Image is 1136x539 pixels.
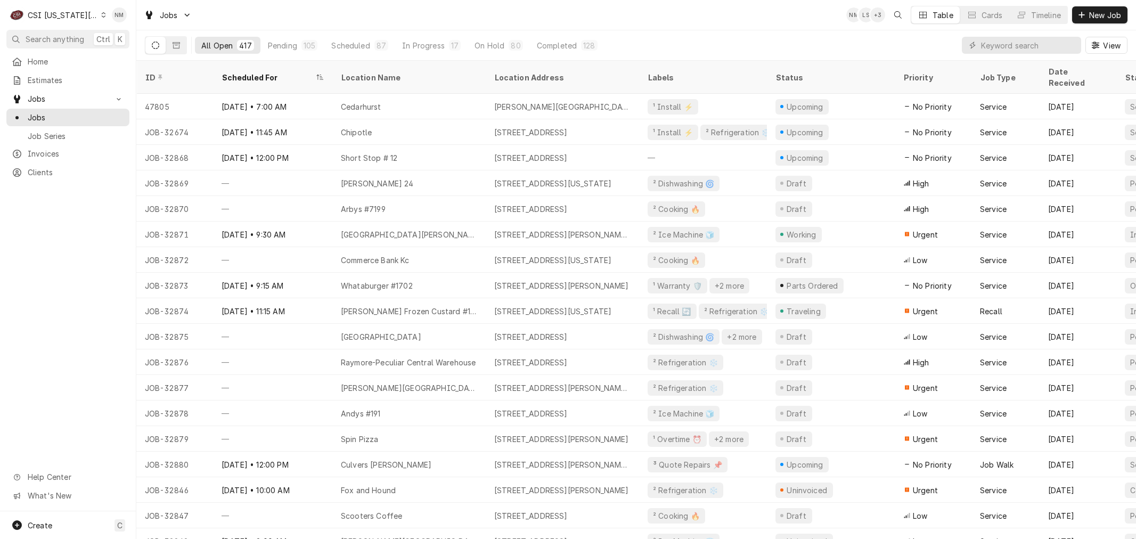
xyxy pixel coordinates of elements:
div: [STREET_ADDRESS][PERSON_NAME][EMAIL_ADDRESS][DOMAIN_NAME] [494,459,631,470]
div: ² Dishwashing 🌀 [652,178,715,189]
div: [DATE] [1040,145,1116,170]
div: Spin Pizza [341,434,379,445]
div: Upcoming [786,101,825,112]
div: — [213,324,332,349]
div: Labels [648,72,758,83]
div: Service [980,255,1007,266]
div: +2 more [726,331,757,342]
span: K [118,34,122,45]
span: Urgent [913,229,938,240]
div: Recall [980,306,1002,317]
div: ¹ Warranty 🛡️ [652,280,703,291]
div: Service [980,408,1007,419]
div: Working [785,229,818,240]
div: Commerce Bank Kc [341,255,410,266]
div: [DATE] • 10:00 AM [213,477,332,503]
div: Service [980,485,1007,496]
div: Service [980,152,1007,164]
div: [DATE] [1040,375,1116,401]
div: JOB-32674 [136,119,213,145]
a: Jobs [6,109,129,126]
span: Search anything [26,34,84,45]
div: — [213,196,332,222]
div: JOB-32846 [136,477,213,503]
div: [DATE] [1040,477,1116,503]
div: Uninvoiced [786,485,829,496]
div: Priority [903,72,961,83]
div: [STREET_ADDRESS] [494,510,568,521]
span: No Priority [913,127,952,138]
div: ¹ Install ⚡️ [652,127,694,138]
div: Cedarhurst [341,101,381,112]
div: LS [859,7,873,22]
div: Scheduled [331,40,370,51]
div: JOB-32847 [136,503,213,528]
div: Service [980,434,1007,445]
div: Table [933,10,953,21]
span: High [913,357,929,368]
span: Estimates [28,75,124,86]
div: [DATE] [1040,196,1116,222]
div: [DATE] • 7:00 AM [213,94,332,119]
div: Whataburger #1702 [341,280,413,291]
span: Ctrl [96,34,110,45]
div: [STREET_ADDRESS][US_STATE] [494,306,611,317]
div: — [213,375,332,401]
div: Draft [785,255,808,266]
div: JOB-32874 [136,298,213,324]
div: Nancy Manuel's Avatar [112,7,127,22]
div: [STREET_ADDRESS][PERSON_NAME][US_STATE] [494,229,631,240]
div: Andys #191 [341,408,381,419]
span: High [913,178,929,189]
div: [DATE] [1040,170,1116,196]
div: Upcoming [786,127,825,138]
div: Service [980,203,1007,215]
input: Keyword search [981,37,1076,54]
a: Clients [6,164,129,181]
div: Draft [785,408,808,419]
div: ² Dishwashing 🌀 [652,331,715,342]
div: JOB-32873 [136,273,213,298]
div: Short Stop # 12 [341,152,397,164]
div: [STREET_ADDRESS] [494,127,568,138]
div: Upcoming [786,459,825,470]
div: ² Refrigeration ❄️ [703,306,770,317]
div: Draft [785,203,808,215]
div: ID [145,72,202,83]
div: JOB-32868 [136,145,213,170]
div: [PERSON_NAME] 24 [341,178,414,189]
button: Search anythingCtrlK [6,30,129,48]
div: [DATE] • 9:15 AM [213,273,332,298]
div: Parts Ordered [786,280,839,291]
div: Service [980,331,1007,342]
span: High [913,203,929,215]
div: +2 more [713,434,745,445]
a: Go to Help Center [6,468,129,486]
div: ² Refrigeration ❄️ [705,127,772,138]
span: Urgent [913,434,938,445]
span: Urgent [913,306,938,317]
div: [DATE] • 11:15 AM [213,298,332,324]
div: [DATE] [1040,273,1116,298]
div: Draft [785,331,808,342]
div: Service [980,510,1007,521]
div: [GEOGRAPHIC_DATA][PERSON_NAME] [341,229,477,240]
div: Location Address [494,72,628,83]
div: — [213,349,332,375]
div: Upcoming [786,152,825,164]
span: No Priority [913,152,952,164]
div: ² Cooking 🔥 [652,255,701,266]
span: Clients [28,167,124,178]
div: [STREET_ADDRESS] [494,152,568,164]
a: Go to Jobs [6,90,129,108]
div: [DATE] [1040,222,1116,247]
div: JOB-32878 [136,401,213,426]
div: Chipotle [341,127,372,138]
div: JOB-32871 [136,222,213,247]
div: Location Name [341,72,475,83]
span: View [1101,40,1123,51]
div: NM [846,7,861,22]
div: ² Ice Machine 🧊 [652,229,715,240]
div: 87 [377,40,386,51]
div: CSI [US_STATE][GEOGRAPHIC_DATA] [28,10,98,21]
